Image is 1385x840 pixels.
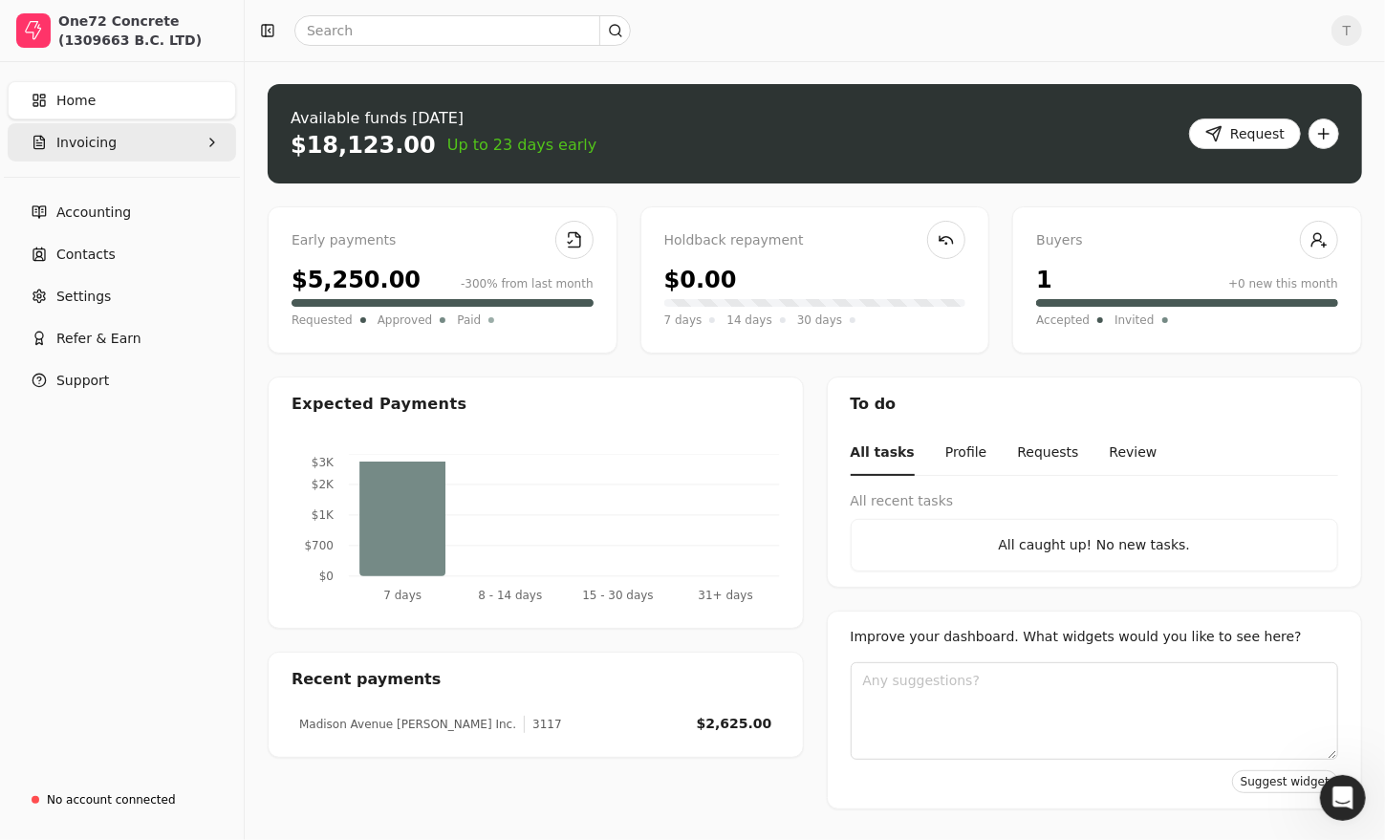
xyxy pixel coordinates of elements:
tspan: $700 [304,539,333,552]
iframe: Intercom live chat [1320,775,1366,821]
button: Refer & Earn [8,319,236,357]
button: Support [8,361,236,399]
div: All recent tasks [851,491,1339,511]
div: Holdback repayment [664,230,966,251]
span: 7 days [664,311,703,330]
div: Madison Avenue [PERSON_NAME] Inc. [299,716,516,733]
span: Requested [292,311,353,330]
a: Contacts [8,235,236,273]
div: +0 new this month [1228,275,1338,292]
tspan: 15 - 30 days [582,589,653,602]
div: 3117 [524,716,562,733]
span: 30 days [797,311,842,330]
tspan: 8 - 14 days [478,589,542,602]
span: Invoicing [56,133,117,153]
tspan: $0 [319,570,334,583]
div: To do [828,377,1362,431]
div: All caught up! No new tasks. [867,535,1323,555]
button: T [1331,15,1362,46]
button: Profile [945,431,987,476]
div: Available funds [DATE] [291,107,596,130]
button: Request [1189,118,1301,149]
span: Approved [378,311,433,330]
div: $2,625.00 [697,714,772,734]
div: One72 Concrete (1309663 B.C. LTD) [58,11,227,50]
tspan: 31+ days [699,589,753,602]
div: No account connected [47,791,176,808]
div: 1 [1036,263,1052,297]
div: Improve your dashboard. What widgets would you like to see here? [851,627,1339,647]
span: Refer & Earn [56,329,141,349]
div: $18,123.00 [291,130,436,161]
div: $5,250.00 [292,263,421,297]
span: Contacts [56,245,116,265]
input: Search [294,15,631,46]
button: All tasks [851,431,915,476]
div: Early payments [292,230,594,251]
tspan: $3K [312,456,335,469]
tspan: $1K [312,508,335,522]
span: Paid [457,311,481,330]
button: Invoicing [8,123,236,162]
div: -300% from last month [461,275,594,292]
span: Settings [56,287,111,307]
a: No account connected [8,783,236,817]
span: Home [56,91,96,111]
button: Requests [1017,431,1078,476]
div: Recent payments [269,653,803,706]
button: Review [1110,431,1158,476]
div: $0.00 [664,263,737,297]
span: Support [56,371,109,391]
span: Invited [1114,311,1154,330]
div: Buyers [1036,230,1338,251]
a: Accounting [8,193,236,231]
a: Settings [8,277,236,315]
span: Accounting [56,203,131,223]
span: Accepted [1036,311,1090,330]
div: Expected Payments [292,393,466,416]
tspan: 7 days [383,589,422,602]
span: 14 days [726,311,771,330]
button: Suggest widget [1232,770,1338,793]
a: Home [8,81,236,119]
span: Up to 23 days early [447,134,597,157]
tspan: $2K [312,478,335,491]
